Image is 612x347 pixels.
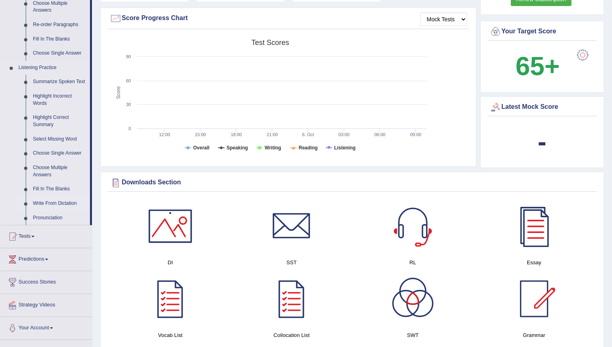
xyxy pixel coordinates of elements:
[226,145,248,151] tspan: Speaking
[299,145,318,151] tspan: Reading
[490,101,595,113] div: Latest Mock Score
[29,18,90,32] a: Re-order Paragraphs
[29,161,90,182] a: Choose Multiple Answers
[477,258,591,267] h4: Essay
[126,102,131,107] text: 30
[29,132,90,147] a: Select Missing Word
[110,12,467,24] div: Score Progress Chart
[0,294,92,314] a: Strategy Videos
[29,211,90,225] a: Pronunciation
[265,145,281,151] tspan: Writing
[339,132,350,137] text: 03:00
[29,32,90,47] a: Fill In The Blanks
[114,331,227,339] h4: Vocab List
[29,89,90,110] a: Highlight Incorrect Words
[29,146,90,161] a: Choose Single Answer
[516,51,560,81] b: 65+
[193,145,210,151] tspan: Overall
[356,331,469,339] h4: SWT
[126,78,131,83] text: 60
[231,132,242,137] text: 18:00
[251,39,289,47] tspan: Test scores
[0,225,92,245] a: Tests
[302,132,314,137] tspan: 6. Oct
[490,26,595,38] div: Your Target Score
[0,271,92,291] a: Success Stories
[126,54,131,59] text: 90
[15,61,90,75] a: Listening Practice
[356,258,469,267] h4: RL
[235,331,348,339] h4: Collocation List
[0,317,92,337] a: Your Account
[159,132,170,137] text: 12:00
[374,132,386,137] text: 06:00
[410,132,421,137] text: 09:00
[129,126,131,131] text: 0
[477,331,591,339] h4: Grammar
[114,258,227,267] h4: DI
[267,132,278,137] text: 21:00
[116,86,121,99] tspan: Score
[195,132,206,137] text: 15:00
[0,248,92,268] a: Predictions
[334,145,355,151] tspan: Listening
[538,127,547,156] b: -
[29,110,90,132] a: Highlight Correct Summary
[29,196,90,211] a: Write From Dictation
[110,177,595,189] div: Downloads Section
[29,46,90,61] a: Choose Single Answer
[29,182,90,196] a: Fill In The Blanks
[29,75,90,89] a: Summarize Spoken Text
[235,258,348,267] h4: SST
